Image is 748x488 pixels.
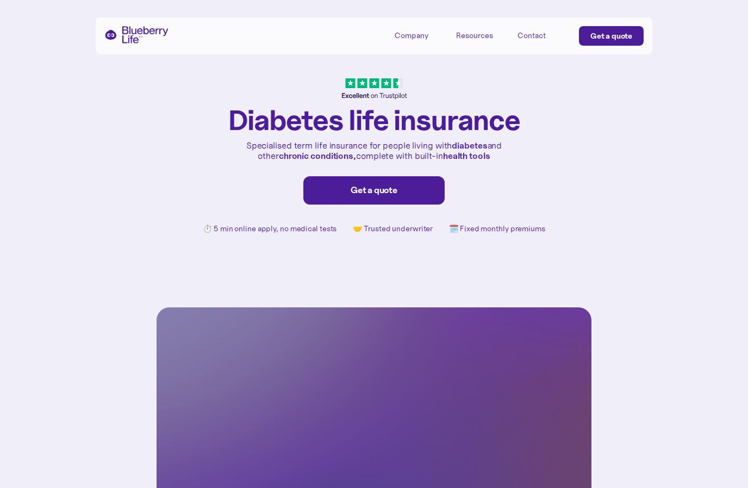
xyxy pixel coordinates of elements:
[518,31,546,40] div: Contact
[244,140,504,161] p: Specialised term life insurance for people living with and other complete with built-in
[449,224,545,233] p: 🗓️ Fixed monthly premiums
[456,31,493,40] div: Resources
[315,185,433,196] div: Get a quote
[452,140,487,151] strong: diabetes
[518,26,566,44] a: Contact
[579,26,644,46] a: Get a quote
[203,224,336,233] p: ⏱️ 5 min online apply, no medical tests
[395,26,444,44] div: Company
[303,176,445,205] a: Get a quote
[395,31,428,40] div: Company
[590,30,632,41] div: Get a quote
[104,26,169,44] a: home
[443,150,490,161] strong: health tools
[456,26,505,44] div: Resources
[228,105,520,135] h1: Diabetes life insurance
[279,150,356,161] strong: chronic conditions,
[353,224,433,233] p: 🤝 Trusted underwriter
